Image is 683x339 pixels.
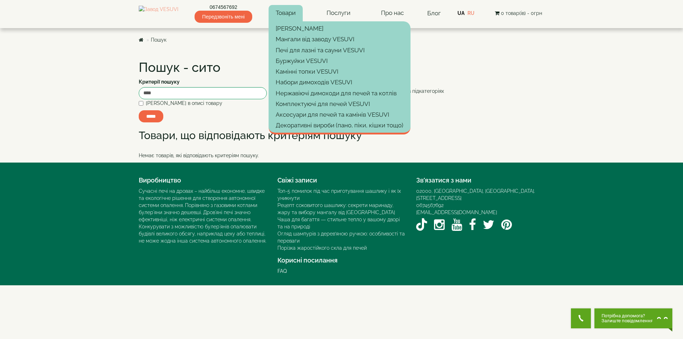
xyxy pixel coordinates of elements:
[269,5,303,21] a: Товари
[269,66,411,77] a: Камінні топки VESUVI
[602,313,653,318] span: Потрібна допомога?
[269,55,411,66] a: Буржуйки VESUVI
[451,216,462,234] a: YouTube VESUVI
[269,77,411,88] a: Набори димоходів VESUVI
[139,129,544,141] h2: Товари, що відповідають критеріям пошуку
[501,10,542,16] span: 0 товар(ів) - 0грн
[195,4,252,11] a: 0674567692
[457,10,465,16] a: UA
[602,318,653,323] span: Залиште повідомлення
[319,5,358,21] a: Послуги
[469,216,476,234] a: Facebook VESUVI
[269,88,411,99] a: Нержавіючі димоходи для печей та котлів
[269,99,411,109] a: Комплектуючі для печей VESUVI
[277,257,406,264] h4: Корисні посилання
[416,202,444,208] a: 0674567692
[139,6,178,21] img: Завод VESUVI
[501,216,512,234] a: Pinterest VESUVI
[416,187,544,202] div: 02000, [GEOGRAPHIC_DATA], [GEOGRAPHIC_DATA]. [STREET_ADDRESS]
[269,34,411,44] a: Мангали від заводу VESUVI
[139,187,267,244] div: Сучасні печі на дровах – найбільш економне, швидке та екологічне рішення для створення автономної...
[269,23,411,34] a: [PERSON_NAME]
[571,308,591,328] button: Get Call button
[195,11,252,23] span: Передзвоніть мені
[382,88,444,95] label: Шукати в підкатегоріях
[427,10,441,17] a: Блог
[269,45,411,55] a: Печі для лазні та сауни VESUVI
[139,60,544,75] h1: Пошук - сито
[139,152,544,159] p: Немає товарів, які відповідають критеріям пошуку.
[269,120,411,131] a: Декоративні вироби (пано, піки, кішки тощо)
[277,188,401,201] a: Топ-5 помилок під час приготування шашлику і як їх уникнути
[139,100,222,107] label: [PERSON_NAME] в описі товару
[277,268,287,274] a: FAQ
[269,109,411,120] a: Аксесуари для печей та камінів VESUVI
[483,216,494,234] a: Twitter / X VESUVI
[416,177,544,184] h4: Зв’язатися з нами
[493,9,544,17] button: 0 товар(ів) - 0грн
[467,10,475,16] a: RU
[139,78,180,85] label: Критерії пошуку
[277,202,395,215] a: Рецепт соковитого шашлику: секрети маринаду, жару та вибору мангалу від [GEOGRAPHIC_DATA]
[151,37,166,43] a: Пошук
[594,308,672,328] button: Chat button
[434,216,445,234] a: Instagram VESUVI
[374,5,411,21] a: Про нас
[416,210,497,215] a: [EMAIL_ADDRESS][DOMAIN_NAME]
[277,217,400,229] a: Чаша для багаття — стильне тепло у вашому дворі та на природі
[277,245,367,251] a: Порізка жаростійкого скла для печей
[139,101,143,106] input: [PERSON_NAME] в описі товару
[277,231,405,244] a: Огляд шампурів з дерев’яною ручкою: особливості та переваги
[139,177,267,184] h4: Виробництво
[277,177,406,184] h4: Свіжі записи
[416,216,427,234] a: TikTok VESUVI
